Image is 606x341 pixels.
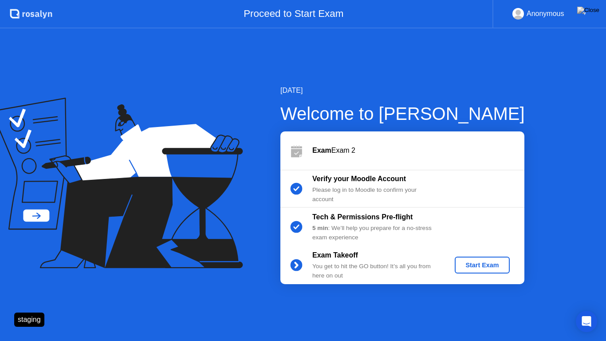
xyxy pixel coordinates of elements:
[455,257,509,274] button: Start Exam
[527,8,564,20] div: Anonymous
[577,7,599,14] img: Close
[312,147,331,154] b: Exam
[312,251,358,259] b: Exam Takeoff
[280,85,525,96] div: [DATE]
[312,225,328,231] b: 5 min
[458,262,506,269] div: Start Exam
[312,175,406,182] b: Verify your Moodle Account
[312,186,440,204] div: Please log in to Moodle to confirm your account
[14,313,44,327] div: staging
[312,213,413,221] b: Tech & Permissions Pre-flight
[280,100,525,127] div: Welcome to [PERSON_NAME]
[312,145,524,156] div: Exam 2
[312,224,440,242] div: : We’ll help you prepare for a no-stress exam experience
[312,262,440,280] div: You get to hit the GO button! It’s all you from here on out
[576,311,597,332] div: Open Intercom Messenger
